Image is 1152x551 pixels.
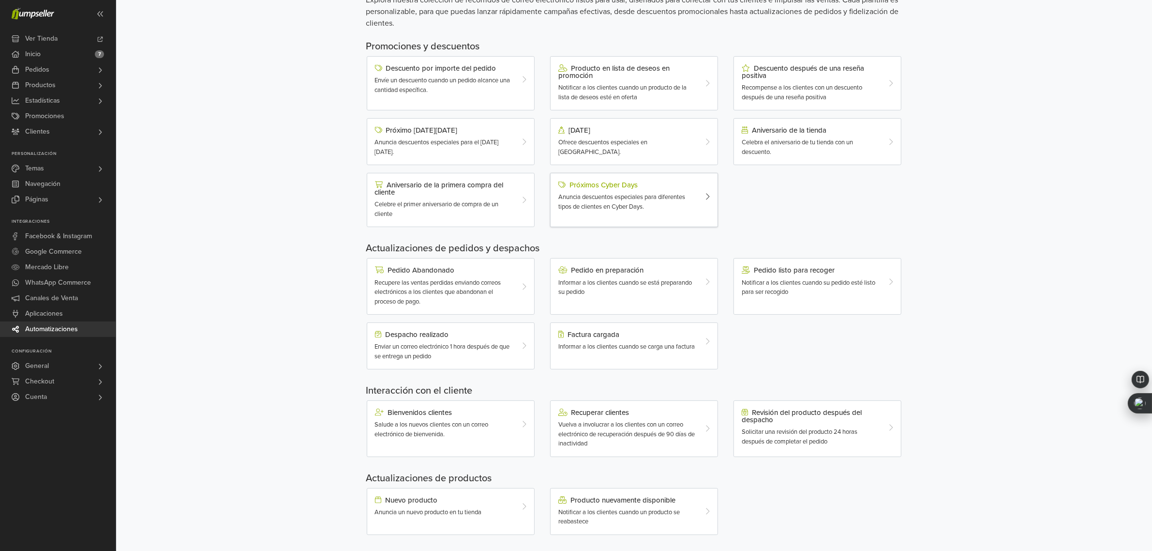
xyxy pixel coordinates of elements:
[12,219,116,225] p: Integraciones
[375,126,513,134] div: Próximo [DATE][DATE]
[25,62,49,77] span: Pedidos
[12,349,116,354] p: Configuración
[375,343,510,360] span: Enviar un correo electrónico 1 hora después de que se entrega un pedido
[25,77,56,93] span: Productos
[558,279,692,296] span: Informar a los clientes cuando se está preparando su pedido
[25,291,78,306] span: Canales de Venta
[558,343,695,351] span: Informar a los clientes cuando se carga una factura
[25,176,60,192] span: Navegación
[375,138,499,156] span: Anuncia descuentos especiales para el [DATE][DATE].
[25,93,60,108] span: Estadísticas
[25,374,54,389] span: Checkout
[375,200,499,218] span: Celebre el primer aniversario de compra de un cliente
[742,266,880,274] div: Pedido listo para recoger
[375,266,513,274] div: Pedido Abandonado
[375,421,489,438] span: Salude a los nuevos clientes con un correo electrónico de bienvenida.
[25,306,63,321] span: Aplicaciones
[558,126,696,134] div: [DATE]
[366,473,902,484] h5: Actualizaciones de productos
[375,279,501,306] span: Recupere las ventas perdidas enviando correos electrónicos a los clientes que abandonan el proces...
[742,138,853,156] span: Celebra el aniversario de tu tienda con un descuento.
[742,126,880,134] div: Aniversario de la tienda
[558,331,696,338] div: Factura cargada
[375,331,513,338] div: Despacho realizado
[742,428,857,445] span: Solicitar una revisión del producto 24 horas después de completar el pedido
[375,64,513,72] div: Descuento por importe del pedido
[558,421,695,447] span: Vuelva a involucrar a los clientes con un correo electrónico de recuperación después de 90 días d...
[558,193,685,211] span: Anuncia descuentos especiales para diferentes tipos de clientes en Cyber Days.
[558,496,696,504] div: Producto nuevamente disponible
[558,508,680,526] span: Notificar a los clientes cuando un producto se reabastece
[25,31,58,46] span: Ver Tienda
[95,50,104,58] span: 7
[558,409,696,416] div: Recuperar clientes
[375,409,513,416] div: Bienvenidos clientes
[366,385,902,397] h5: Interacción con el cliente
[558,138,647,156] span: Ofrece descuentos especiales en [GEOGRAPHIC_DATA].
[558,266,696,274] div: Pedido en preparación
[25,244,82,260] span: Google Commerce
[25,124,50,139] span: Clientes
[25,275,91,291] span: WhatsApp Commerce
[12,151,116,157] p: Personalización
[25,46,41,62] span: Inicio
[742,279,875,296] span: Notificar a los clientes cuando su pedido esté listo para ser recogido
[366,41,902,52] h5: Promociones y descuentos
[25,229,92,244] span: Facebook & Instagram
[25,260,69,275] span: Mercado Libre
[558,181,696,189] div: Próximos Cyber Days
[25,161,44,176] span: Temas
[742,84,862,101] span: Recompense a los clientes con un descuento después de una reseña positiva
[375,77,510,94] span: Envíe un descuento cuando un pedido alcance una cantidad específica.
[25,389,47,405] span: Cuenta
[558,64,696,79] div: Producto en lista de deseos en promoción
[366,243,902,254] h5: Actualizaciones de pedidos y despachos
[742,64,880,79] div: Descuento después de una reseña positiva
[25,192,48,207] span: Páginas
[375,181,513,196] div: Aniversario de la primera compra del cliente
[375,496,513,504] div: Nuevo producto
[375,508,482,516] span: Anuncia un nuevo producto en tu tienda
[25,108,64,124] span: Promociones
[742,409,880,424] div: Revisión del producto después del despacho
[558,84,687,101] span: Notificar a los clientes cuando un producto de la lista de deseos esté en oferta
[25,358,49,374] span: General
[25,321,78,337] span: Automatizaciones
